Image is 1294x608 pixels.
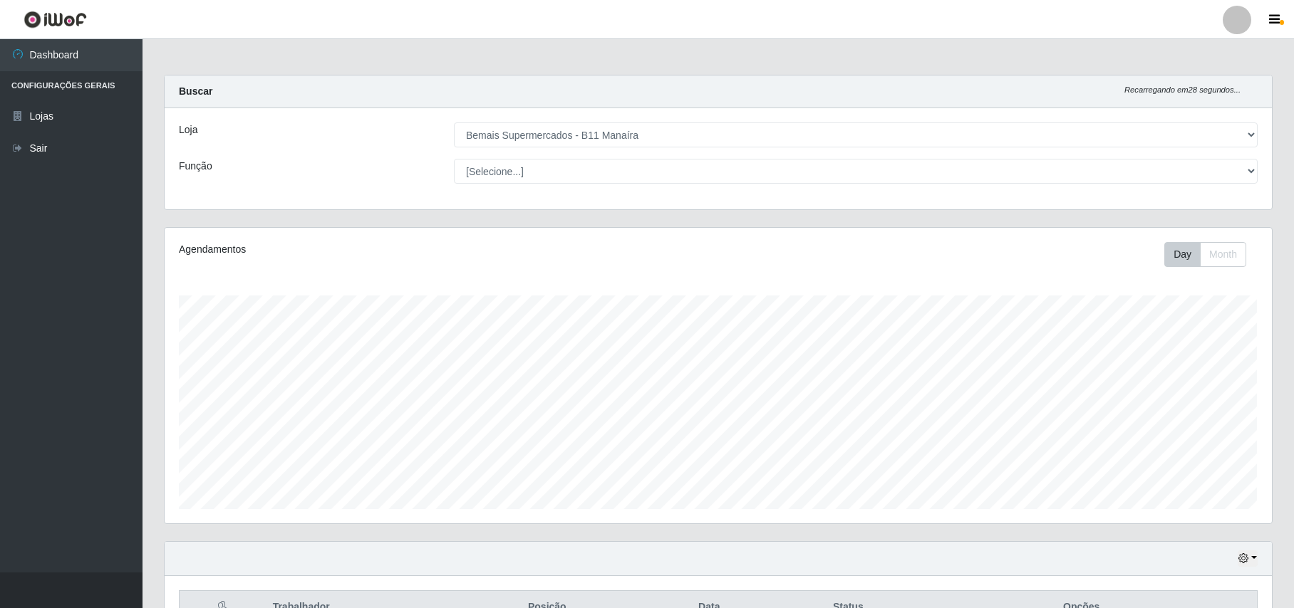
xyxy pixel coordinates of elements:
div: Agendamentos [179,242,616,257]
i: Recarregando em 28 segundos... [1124,85,1241,94]
label: Loja [179,122,197,137]
button: Day [1164,242,1201,267]
label: Função [179,159,212,174]
img: CoreUI Logo [24,11,87,28]
strong: Buscar [179,85,212,97]
button: Month [1200,242,1246,267]
div: First group [1164,242,1246,267]
div: Toolbar with button groups [1164,242,1258,267]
